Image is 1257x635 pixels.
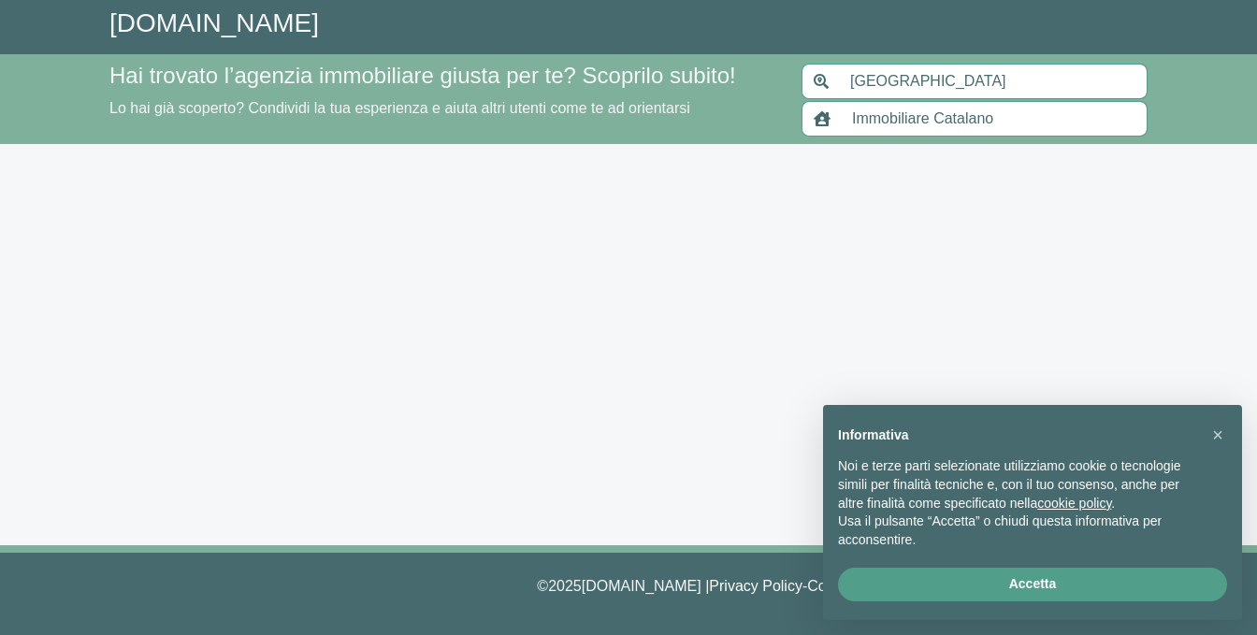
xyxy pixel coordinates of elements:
[109,575,1148,598] p: © 2025 [DOMAIN_NAME] | - - |
[839,64,1148,99] input: Inserisci area di ricerca (Comune o Provincia)
[1203,420,1233,450] button: Chiudi questa informativa
[109,63,779,90] h4: Hai trovato l’agenzia immobiliare giusta per te? Scoprilo subito!
[838,568,1227,601] button: Accetta
[838,512,1197,549] p: Usa il pulsante “Accetta” o chiudi questa informativa per acconsentire.
[109,8,319,37] a: [DOMAIN_NAME]
[841,101,1148,137] input: Inserisci nome agenzia immobiliare
[109,97,779,120] p: Lo hai già scoperto? Condividi la tua esperienza e aiuta altri utenti come te ad orientarsi
[838,427,1197,443] h2: Informativa
[1037,496,1111,511] a: cookie policy - il link si apre in una nuova scheda
[709,578,802,594] a: Privacy Policy
[1212,425,1223,445] span: ×
[838,457,1197,512] p: Noi e terze parti selezionate utilizziamo cookie o tecnologie simili per finalità tecniche e, con...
